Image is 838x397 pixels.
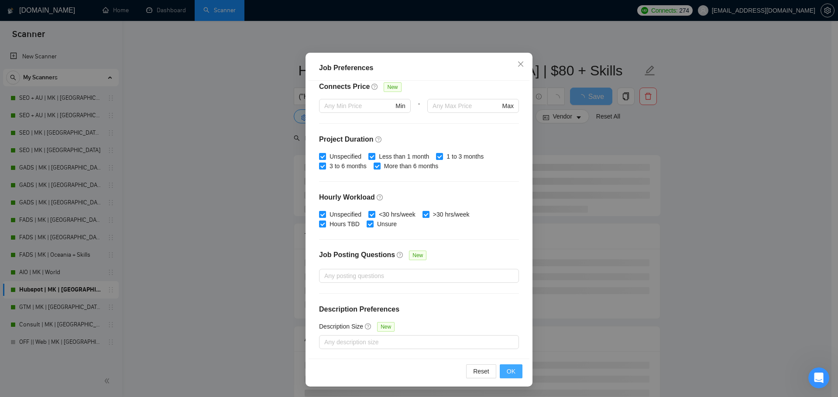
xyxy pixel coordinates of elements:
[324,101,394,111] input: Any Min Price
[397,251,404,258] span: question-circle
[319,304,519,315] h4: Description Preferences
[384,82,401,92] span: New
[517,61,524,68] span: close
[375,210,419,219] span: <30 hrs/week
[319,134,519,145] h4: Project Duration
[371,83,378,90] span: question-circle
[808,367,829,388] iframe: Intercom live chat
[319,322,363,331] h5: Description Size
[509,53,532,76] button: Close
[443,152,487,161] span: 1 to 3 months
[14,336,22,344] span: 😃
[411,99,427,123] div: -
[381,161,442,171] span: More than 6 months
[409,251,426,260] span: New
[433,101,500,111] input: Any Max Price
[326,219,363,229] span: Hours TBD
[319,192,519,203] h4: Hourly Workload
[374,219,400,229] span: Unsure
[466,364,496,378] button: Reset
[375,136,382,143] span: question-circle
[507,366,515,376] span: OK
[395,101,405,111] span: Min
[326,152,365,161] span: Unspecified
[429,210,473,219] span: >30 hrs/week
[279,3,295,19] div: Close
[375,152,433,161] span: Less than 1 month
[473,366,489,376] span: Reset
[319,250,395,260] h4: Job Posting Questions
[365,323,372,330] span: question-circle
[319,81,370,92] h4: Connects Price
[502,101,514,111] span: Max
[319,63,519,73] div: Job Preferences
[377,194,384,201] span: question-circle
[377,322,395,332] span: New
[6,3,22,20] button: go back
[7,336,15,344] span: 😐
[500,364,522,378] button: OK
[326,210,365,219] span: Unspecified
[7,336,15,344] span: neutral face reaction
[262,3,279,20] button: Collapse window
[326,161,370,171] span: 3 to 6 months
[14,336,22,344] span: smiley reaction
